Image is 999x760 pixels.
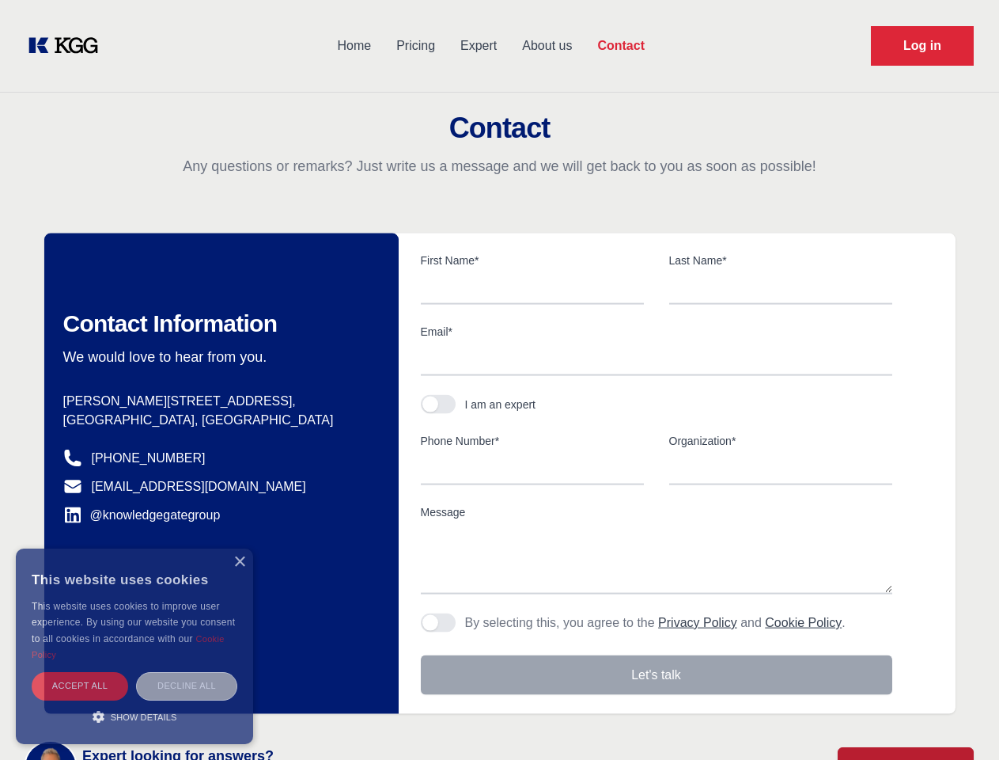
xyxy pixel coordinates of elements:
[765,616,842,629] a: Cookie Policy
[509,25,585,66] a: About us
[465,614,846,633] p: By selecting this, you agree to the and .
[25,33,111,59] a: KOL Knowledge Platform: Talk to Key External Experts (KEE)
[63,506,221,525] a: @knowledgegategroup
[32,672,128,700] div: Accept all
[111,712,177,722] span: Show details
[465,397,536,412] div: I am an expert
[421,504,892,520] label: Message
[92,477,306,496] a: [EMAIL_ADDRESS][DOMAIN_NAME]
[32,601,235,644] span: This website uses cookies to improve user experience. By using our website you consent to all coo...
[32,634,225,659] a: Cookie Policy
[19,112,980,144] h2: Contact
[871,26,974,66] a: Request Demo
[63,411,373,430] p: [GEOGRAPHIC_DATA], [GEOGRAPHIC_DATA]
[17,745,97,754] div: Cookie settings
[63,392,373,411] p: [PERSON_NAME][STREET_ADDRESS],
[448,25,509,66] a: Expert
[63,348,373,367] p: We would love to hear from you.
[920,684,999,760] iframe: Chat Widget
[233,557,245,568] div: Close
[658,616,737,629] a: Privacy Policy
[63,310,373,338] h2: Contact Information
[669,433,892,449] label: Organization*
[421,655,892,695] button: Let's talk
[669,253,892,268] label: Last Name*
[384,25,448,66] a: Pricing
[585,25,657,66] a: Contact
[19,157,980,176] p: Any questions or remarks? Just write us a message and we will get back to you as soon as possible!
[32,709,237,724] div: Show details
[136,672,237,700] div: Decline all
[92,449,206,468] a: [PHONE_NUMBER]
[421,433,644,449] label: Phone Number*
[324,25,384,66] a: Home
[421,253,644,268] label: First Name*
[32,560,237,598] div: This website uses cookies
[421,324,892,340] label: Email*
